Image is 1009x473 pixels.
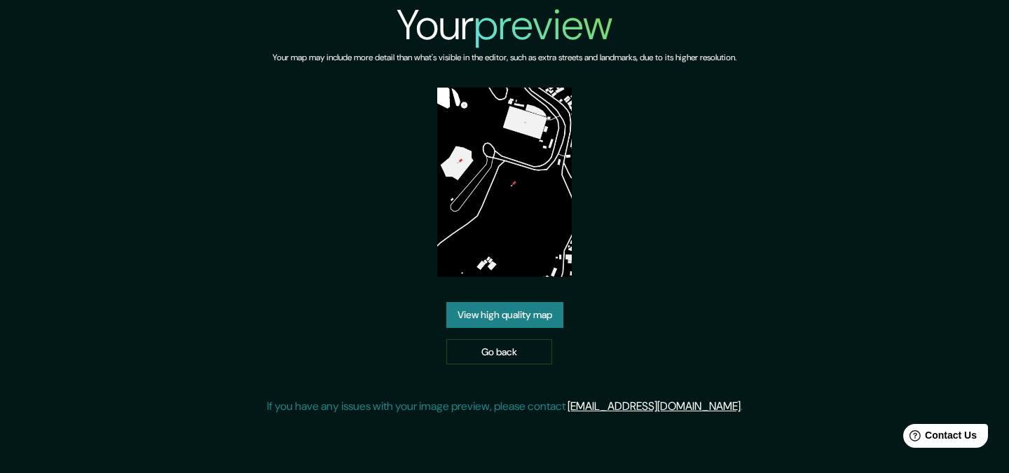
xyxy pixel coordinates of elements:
img: created-map-preview [437,88,571,277]
a: View high quality map [446,302,563,328]
iframe: Help widget launcher [884,418,994,458]
h6: Your map may include more detail than what's visible in the editor, such as extra streets and lan... [273,50,736,65]
p: If you have any issues with your image preview, please contact . [267,398,743,415]
a: [EMAIL_ADDRESS][DOMAIN_NAME] [568,399,741,413]
a: Go back [446,339,552,365]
